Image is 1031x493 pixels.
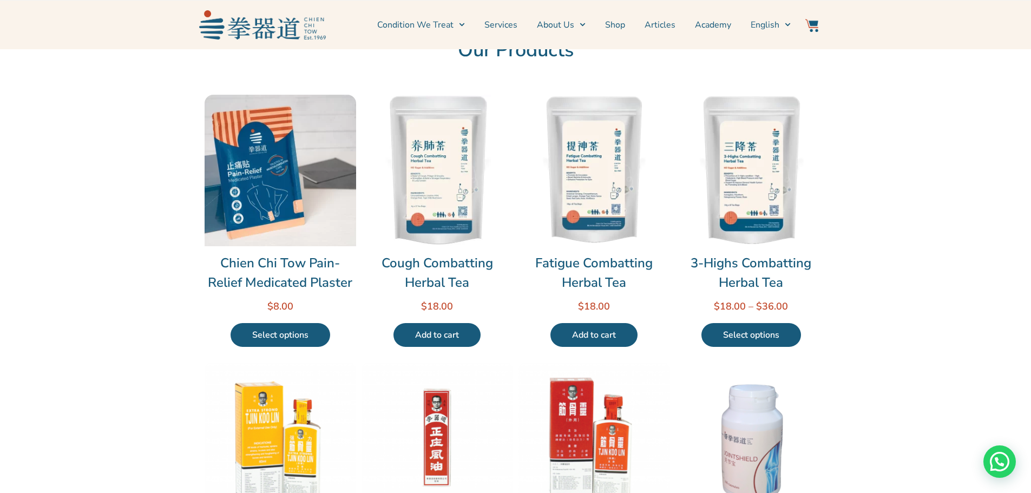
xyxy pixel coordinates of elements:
[756,300,788,313] bdi: 36.00
[751,18,779,31] span: English
[205,253,356,292] a: Chien Chi Tow Pain-Relief Medicated Plaster
[393,323,481,347] a: Add to cart: “Cough Combatting Herbal Tea”
[205,38,827,62] h2: Our Products
[362,253,513,292] a: Cough Combatting Herbal Tea
[421,300,427,313] span: $
[714,300,746,313] bdi: 18.00
[751,11,791,38] a: English
[645,11,675,38] a: Articles
[267,300,293,313] bdi: 8.00
[231,323,330,347] a: Select options for “Chien Chi Tow Pain-Relief Medicated Plaster”
[578,300,584,313] span: $
[377,11,465,38] a: Condition We Treat
[714,300,720,313] span: $
[756,300,762,313] span: $
[550,323,638,347] a: Add to cart: “Fatigue Combatting Herbal Tea”
[701,323,801,347] a: Select options for “3-Highs Combatting Herbal Tea”
[331,11,791,38] nav: Menu
[205,95,356,246] img: Chien Chi Tow Pain-Relief Medicated Plaster
[605,11,625,38] a: Shop
[675,95,827,246] img: 3-Highs Combatting Herbal Tea
[518,253,670,292] a: Fatigue Combatting Herbal Tea
[695,11,731,38] a: Academy
[518,95,670,246] img: Fatigue Combatting Herbal Tea
[362,95,513,246] img: Cough Combatting Herbal Tea
[805,19,818,32] img: Website Icon-03
[484,11,517,38] a: Services
[748,300,753,313] span: –
[578,300,610,313] bdi: 18.00
[675,253,827,292] a: 3-Highs Combatting Herbal Tea
[537,11,586,38] a: About Us
[267,300,273,313] span: $
[421,300,453,313] bdi: 18.00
